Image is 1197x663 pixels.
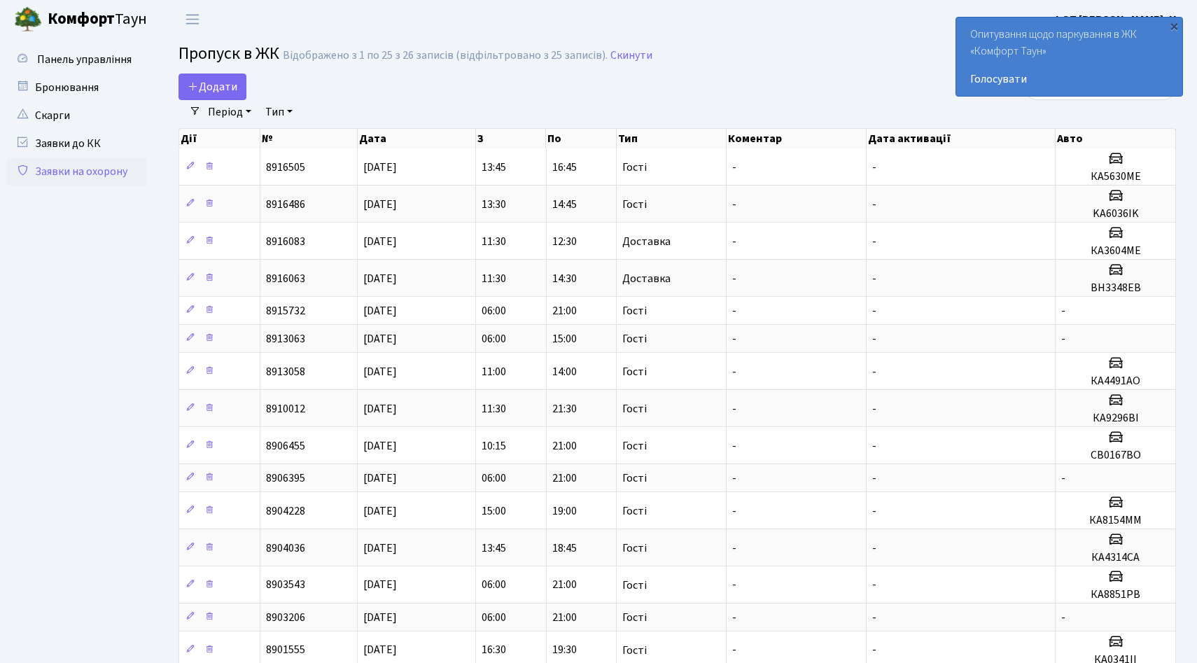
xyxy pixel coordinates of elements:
span: 06:00 [482,610,506,625]
span: 8913058 [266,364,305,379]
span: 11:30 [482,271,506,286]
h5: ВН3348ЕВ [1061,281,1170,295]
span: 06:00 [482,470,506,486]
span: - [872,331,876,347]
span: 8903206 [266,610,305,625]
span: [DATE] [363,401,397,417]
span: 13:45 [482,540,506,556]
th: Дата [358,129,476,148]
span: 13:30 [482,197,506,212]
th: По [546,129,617,148]
span: - [732,503,736,519]
span: 18:45 [552,540,577,556]
span: - [1061,470,1065,486]
span: 8916486 [266,197,305,212]
span: - [872,271,876,286]
a: Додати [178,74,246,100]
span: - [1061,610,1065,625]
span: - [732,197,736,212]
a: Період [202,100,257,124]
span: - [872,578,876,593]
span: 19:30 [552,643,577,658]
span: [DATE] [363,643,397,658]
span: 8903543 [266,578,305,593]
span: 16:45 [552,160,577,175]
span: [DATE] [363,271,397,286]
th: Авто [1056,129,1176,148]
div: Опитування щодо паркування в ЖК «Комфорт Таун» [956,18,1182,96]
h5: KA6036IK [1061,207,1170,221]
span: - [872,197,876,212]
span: Гості [622,543,647,554]
th: З [476,129,547,148]
span: [DATE] [363,540,397,556]
b: ФОП [PERSON_NAME]. Н. [1053,12,1180,27]
span: 21:00 [552,303,577,319]
h5: КА3604МЕ [1061,244,1170,258]
span: - [732,234,736,249]
span: Гості [622,645,647,656]
span: - [872,364,876,379]
h5: КА8851РВ [1061,588,1170,601]
span: Гості [622,505,647,517]
a: Скинути [610,49,652,62]
span: 12:30 [552,234,577,249]
span: 21:00 [552,438,577,454]
span: Гості [622,333,647,344]
span: Гості [622,199,647,210]
div: Відображено з 1 по 25 з 26 записів (відфільтровано з 25 записів). [283,49,608,62]
span: 06:00 [482,578,506,593]
span: - [732,364,736,379]
span: [DATE] [363,364,397,379]
b: Комфорт [48,8,115,30]
span: 8904036 [266,540,305,556]
button: Переключити навігацію [175,8,210,31]
span: [DATE] [363,578,397,593]
a: Скарги [7,102,147,130]
img: logo.png [14,6,42,34]
div: × [1167,19,1181,33]
span: Гості [622,612,647,623]
span: [DATE] [363,234,397,249]
span: - [732,331,736,347]
span: Пропуск в ЖК [178,41,279,66]
h5: КА4314СА [1061,551,1170,564]
a: Голосувати [970,71,1168,88]
h5: КА5630МЕ [1061,170,1170,183]
span: 15:00 [482,503,506,519]
span: 8916083 [266,234,305,249]
span: Гості [622,580,647,591]
span: - [872,540,876,556]
a: Панель управління [7,46,147,74]
span: 13:45 [482,160,506,175]
span: - [732,610,736,625]
span: 21:00 [552,470,577,486]
span: Гості [622,305,647,316]
a: Заявки до КК [7,130,147,158]
a: ФОП [PERSON_NAME]. Н. [1053,11,1180,28]
span: Панель управління [37,52,132,67]
span: - [732,160,736,175]
span: [DATE] [363,303,397,319]
h5: КА8154ММ [1061,514,1170,527]
span: 14:45 [552,197,577,212]
span: 21:00 [552,578,577,593]
span: 8906455 [266,438,305,454]
span: 14:30 [552,271,577,286]
span: - [872,503,876,519]
span: - [732,303,736,319]
span: 8901555 [266,643,305,658]
a: Заявки на охорону [7,158,147,186]
span: - [872,303,876,319]
h5: КА9296ВІ [1061,412,1170,425]
span: - [732,540,736,556]
span: [DATE] [363,197,397,212]
span: Гості [622,366,647,377]
span: 14:00 [552,364,577,379]
span: 15:00 [552,331,577,347]
th: Тип [617,129,727,148]
span: 8916063 [266,271,305,286]
th: Коментар [727,129,867,148]
span: 16:30 [482,643,506,658]
span: [DATE] [363,503,397,519]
